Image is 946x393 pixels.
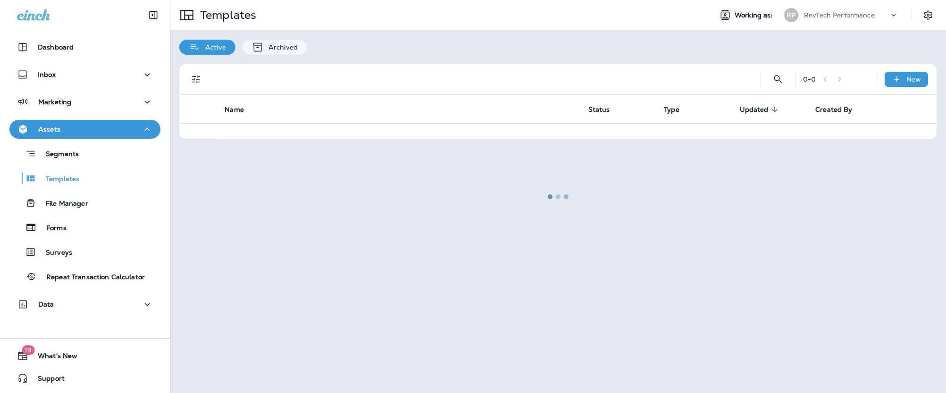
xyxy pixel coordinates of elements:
[38,301,54,308] p: Data
[9,120,160,139] button: Assets
[36,175,79,184] p: Templates
[22,345,34,355] span: 19
[38,125,60,133] p: Assets
[38,43,74,51] p: Dashboard
[36,249,72,258] p: Surveys
[9,193,160,213] button: File Manager
[9,168,160,188] button: Templates
[906,75,921,83] p: New
[36,200,88,209] p: File Manager
[9,242,160,262] button: Surveys
[28,375,65,386] span: Support
[38,98,71,106] p: Marketing
[9,267,160,286] button: Repeat Transaction Calculator
[9,143,160,164] button: Segments
[9,346,160,365] button: 19What's New
[37,224,67,233] p: Forms
[9,217,160,237] button: Forms
[140,6,167,25] button: Collapse Sidebar
[9,38,160,57] button: Dashboard
[9,295,160,314] button: Data
[9,65,160,84] button: Inbox
[38,71,56,78] p: Inbox
[28,352,77,363] span: What's New
[36,150,79,159] p: Segments
[9,369,160,388] button: Support
[37,273,145,282] p: Repeat Transaction Calculator
[9,92,160,111] button: Marketing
